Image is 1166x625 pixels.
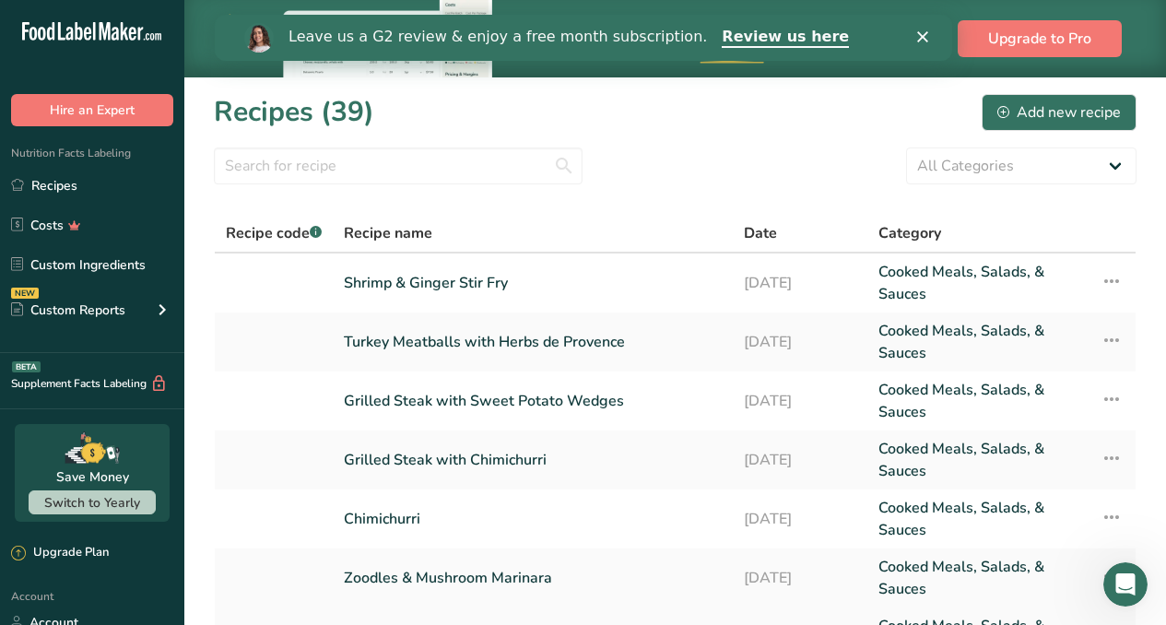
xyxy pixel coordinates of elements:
[11,94,173,126] button: Hire an Expert
[988,28,1091,50] span: Upgrade to Pro
[1103,562,1148,607] iframe: Intercom live chat
[878,379,1078,423] a: Cooked Meals, Salads, & Sauces
[744,261,856,305] a: [DATE]
[344,497,722,541] a: Chimichurri
[29,490,156,514] button: Switch to Yearly
[12,361,41,372] div: BETA
[214,147,583,184] input: Search for recipe
[11,544,109,562] div: Upgrade Plan
[44,494,140,512] span: Switch to Yearly
[215,15,952,61] iframe: Intercom live chat banner
[226,223,322,243] span: Recipe code
[744,320,856,364] a: [DATE]
[878,438,1078,482] a: Cooked Meals, Salads, & Sauces
[344,320,722,364] a: Turkey Meatballs with Herbs de Provence
[878,556,1078,600] a: Cooked Meals, Salads, & Sauces
[744,438,856,482] a: [DATE]
[878,497,1078,541] a: Cooked Meals, Salads, & Sauces
[11,301,125,320] div: Custom Reports
[593,1,869,77] div: Upgrade to Pro
[344,222,432,244] span: Recipe name
[702,17,721,28] div: Close
[744,222,777,244] span: Date
[744,497,856,541] a: [DATE]
[344,556,722,600] a: Zoodles & Mushroom Marinara
[744,556,856,600] a: [DATE]
[878,222,941,244] span: Category
[344,261,722,305] a: Shrimp & Ginger Stir Fry
[344,379,722,423] a: Grilled Steak with Sweet Potato Wedges
[11,288,39,299] div: NEW
[344,438,722,482] a: Grilled Steak with Chimichurri
[982,94,1137,131] button: Add new recipe
[958,20,1122,57] button: Upgrade to Pro
[878,261,1078,305] a: Cooked Meals, Salads, & Sauces
[878,320,1078,364] a: Cooked Meals, Salads, & Sauces
[56,467,129,487] div: Save Money
[214,91,374,133] h1: Recipes (39)
[997,101,1121,124] div: Add new recipe
[744,379,856,423] a: [DATE]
